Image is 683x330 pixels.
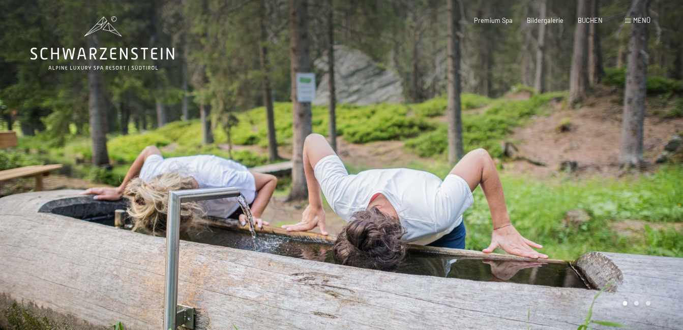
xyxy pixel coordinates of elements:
[634,301,639,306] div: Carousel Page 2
[619,301,650,306] div: Carousel Pagination
[474,16,513,24] a: Premium Spa
[527,16,563,24] a: Bildergalerie
[646,301,650,306] div: Carousel Page 3
[578,16,603,24] a: BUCHEN
[633,16,650,24] span: Menü
[623,301,628,306] div: Carousel Page 1 (Current Slide)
